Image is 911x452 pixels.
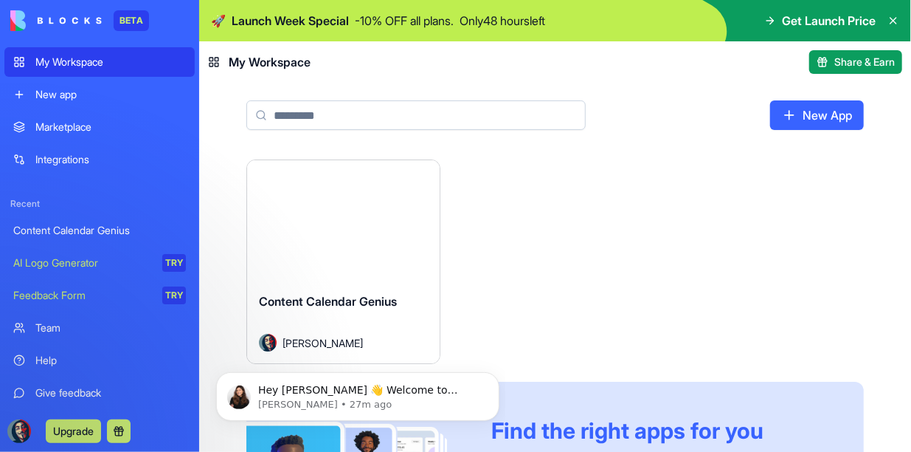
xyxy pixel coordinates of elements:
span: Get Launch Price [782,12,876,30]
a: Marketplace [4,112,195,142]
p: Only 48 hours left [460,12,545,30]
div: Marketplace [35,120,186,134]
div: Feedback Form [13,288,152,303]
p: - 10 % OFF all plans. [355,12,454,30]
span: [PERSON_NAME] [283,335,363,351]
div: TRY [162,254,186,272]
button: Share & Earn [809,50,902,74]
a: New App [770,100,864,130]
iframe: Intercom notifications message [210,341,505,445]
div: Help [35,353,186,368]
a: Give feedback [4,378,195,408]
div: BETA [114,10,149,31]
a: My Workspace [4,47,195,77]
div: Find the right apps for you [491,417,828,444]
span: My Workspace [229,53,311,71]
div: Give feedback [35,386,186,400]
span: Launch Week Special [232,12,349,30]
img: ACg8ocLwFvczPmBvFAos3xJgQkZOnwL8Q3c8wPbzTFkSbz_cTswAWtO1=s96-c [7,420,31,443]
img: Avatar [259,334,277,352]
a: BETA [10,10,149,31]
a: Content Calendar GeniusAvatar[PERSON_NAME] [246,160,440,364]
div: My Workspace [35,55,186,69]
button: Upgrade [46,420,101,443]
span: Content Calendar Genius [259,294,397,309]
div: Integrations [35,152,186,167]
a: Integrations [4,145,195,174]
div: New app [35,87,186,102]
a: AI Logo GeneratorTRY [4,248,195,278]
a: Content Calendar Genius [4,216,195,245]
div: Content Calendar Genius [13,223,186,238]
span: Recent [4,198,195,210]
div: TRY [162,287,186,304]
a: Upgrade [46,423,101,438]
img: logo [10,10,102,31]
span: Share & Earn [834,55,895,69]
a: New app [4,80,195,109]
a: Feedback FormTRY [4,281,195,310]
div: AI Logo Generator [13,256,152,270]
a: Help [4,346,195,375]
span: 🚀 [211,12,226,30]
a: Team [4,313,195,343]
div: Team [35,321,186,335]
